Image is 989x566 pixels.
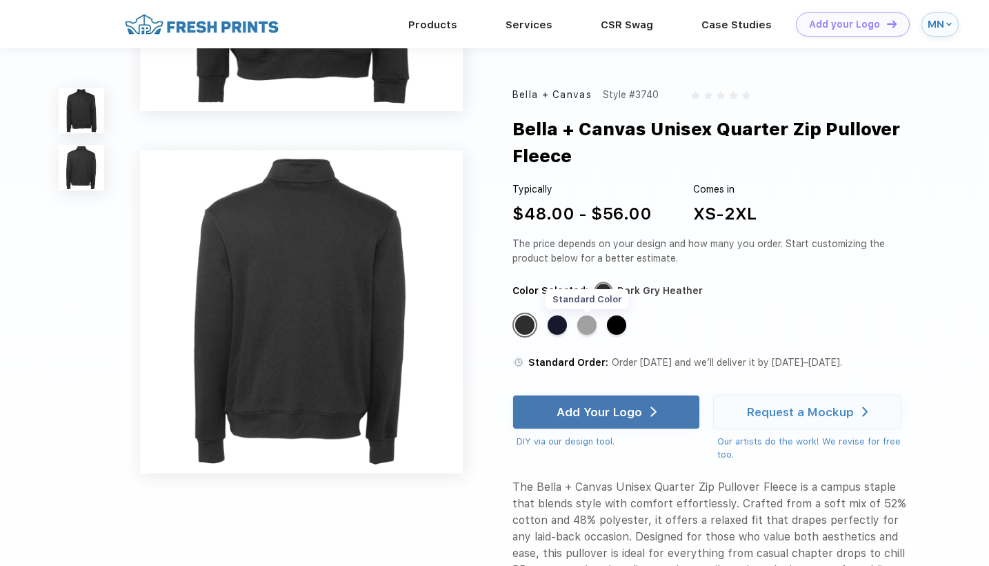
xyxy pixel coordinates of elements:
img: gray_star.svg [704,91,712,99]
img: white arrow [650,407,657,417]
img: fo%20logo%202.webp [121,12,283,37]
div: Navy [548,315,567,335]
div: The price depends on your design and how many you order. Start customizing the product below for ... [512,237,918,266]
img: func=resize&h=100 [59,88,104,133]
div: Bella + Canvas [512,88,592,102]
img: func=resize&h=100 [59,145,104,191]
img: gray_star.svg [729,91,737,99]
img: gray_star.svg [717,91,725,99]
div: Add your Logo [809,19,880,30]
img: standard order [512,356,525,369]
a: Products [408,19,457,31]
img: func=resize&h=640 [140,150,463,474]
img: gray_star.svg [691,91,699,99]
div: Dark Gry Heather [515,315,535,335]
div: Athletic Heather [577,315,597,335]
div: Color Selected: [512,284,588,298]
span: Standard Order: [528,357,608,368]
span: Order [DATE] and we’ll deliver it by [DATE]–[DATE]. [612,357,842,368]
div: Black [607,315,626,335]
div: Add Your Logo [557,405,642,419]
div: Bella + Canvas Unisex Quarter Zip Pullover Fleece [512,116,957,169]
div: Comes in [693,182,757,197]
div: XS-2XL [693,202,757,226]
div: Dark Gry Heather [617,284,703,298]
div: Typically [512,182,652,197]
div: Our artists do the work! We revise for free too. [717,435,917,462]
img: DT [887,20,897,28]
div: Request a Mockup [747,405,854,419]
div: DIY via our design tool. [517,435,700,449]
img: white arrow [862,407,868,417]
div: $48.00 - $56.00 [512,202,652,226]
img: gray_star.svg [742,91,750,99]
div: Style #3740 [603,88,659,102]
img: arrow_down_blue.svg [946,21,952,27]
div: MN [928,19,943,30]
